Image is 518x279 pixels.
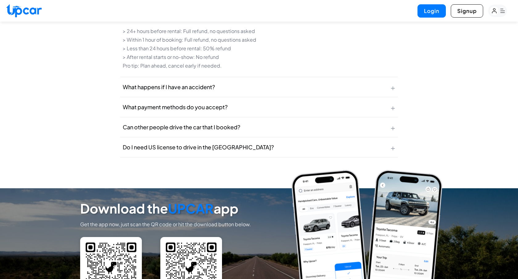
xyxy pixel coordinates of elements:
span: What payment methods do you accept? [123,103,228,111]
button: Can other people drive the car that I booked?+ [120,117,398,137]
button: Signup [451,4,483,18]
li: > After rental starts or no-show: No refund [123,53,395,61]
h3: Download the app [80,201,254,216]
button: Do I need US license to drive in the [GEOGRAPHIC_DATA]?+ [120,137,398,157]
span: UPCAR [168,200,214,216]
li: Pro tip: Plan ahead, cancel early if needed. [123,62,395,69]
li: > 24+ hours before rental: Full refund, no questions asked [123,27,395,35]
button: Login [417,4,446,18]
button: What payment methods do you accept?+ [120,97,398,117]
span: + [391,102,395,112]
span: Can other people drive the car that I booked? [123,123,240,131]
li: > Less than 24 hours before rental: 50% refund [123,45,395,52]
span: What happens if I have an accident? [123,83,215,91]
span: + [391,82,395,92]
span: Do I need US license to drive in the [GEOGRAPHIC_DATA]? [123,143,274,152]
img: Upcar Logo [6,4,42,17]
button: What happens if I have an accident?+ [120,77,398,97]
li: > Within 1 hour of booking: Full refund, no questions asked [123,36,395,44]
span: + [391,122,395,132]
span: + [391,142,395,152]
p: Get the app now, just scan the QR code or hit the download button below. [80,221,251,228]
